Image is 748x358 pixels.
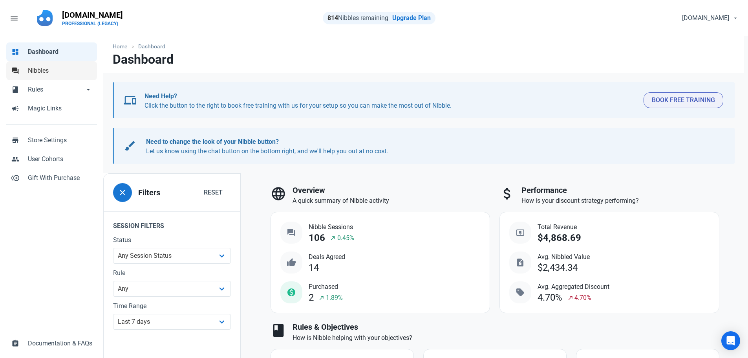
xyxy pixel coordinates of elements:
[337,233,354,243] span: 0.45%
[11,339,19,347] span: assignment
[84,85,92,93] span: arrow_drop_down
[293,196,490,206] p: A quick summary of Nibble activity
[113,301,231,311] label: Time Range
[28,47,92,57] span: Dashboard
[6,61,97,80] a: forumNibbles
[28,85,84,94] span: Rules
[62,20,123,27] p: PROFESSIONAL (LEGACY)
[113,268,231,278] label: Rule
[327,14,388,22] span: Nibbles remaining
[271,186,286,202] span: language
[9,13,19,23] span: menu
[287,288,296,297] span: monetization_on
[516,228,525,237] span: local_atm
[62,9,123,20] p: [DOMAIN_NAME]
[309,222,354,232] span: Nibble Sessions
[538,292,562,303] div: 4.70%
[309,263,319,273] div: 14
[574,293,591,303] span: 4.70%
[567,295,574,301] span: north_east
[538,222,581,232] span: Total Revenue
[103,36,744,52] nav: breadcrumbs
[6,99,97,118] a: campaignMagic Links
[124,94,136,106] span: devices
[11,173,19,181] span: control_point_duplicate
[11,66,19,74] span: forum
[293,323,719,332] h3: Rules & Objectives
[682,13,729,23] span: [DOMAIN_NAME]
[721,331,740,350] div: Open Intercom Messenger
[11,104,19,112] span: campaign
[538,263,578,273] div: $2,434.34
[11,154,19,162] span: people
[538,233,581,243] div: $4,868.69
[6,42,97,61] a: dashboardDashboard
[309,252,345,262] span: Deals Agreed
[309,282,343,292] span: Purchased
[113,235,231,245] label: Status
[309,233,325,243] div: 106
[113,42,131,51] a: Home
[113,52,174,66] h1: Dashboard
[118,188,127,197] span: close
[521,196,719,206] p: How is your discount strategy performing?
[675,10,743,26] button: [DOMAIN_NAME]
[392,14,431,22] a: Upgrade Plan
[327,14,338,22] strong: 814
[196,185,231,200] button: Reset
[146,137,716,156] p: Let us know using the chat button on the bottom right, and we'll help you out at no cost.
[138,188,160,197] h3: Filters
[144,92,177,100] b: Need Help?
[499,186,515,202] span: attach_money
[144,92,637,110] p: Click the button to the right to book free training with us for your setup so you can make the mo...
[271,323,286,338] span: book
[644,92,723,108] button: Book Free Training
[6,80,97,99] a: bookRulesarrow_drop_down
[113,183,132,202] button: close
[287,258,296,267] span: thumb_up
[28,136,92,145] span: Store Settings
[11,136,19,143] span: store
[204,188,223,197] span: Reset
[11,85,19,93] span: book
[538,282,609,292] span: Avg. Aggregated Discount
[293,333,719,343] p: How is Nibble helping with your objectives?
[124,140,136,152] span: brush
[309,292,314,303] div: 2
[652,95,715,105] span: Book Free Training
[516,258,525,267] span: request_quote
[538,252,590,262] span: Avg. Nibbled Value
[6,150,97,169] a: peopleUser Cohorts
[521,186,719,195] h3: Performance
[516,288,525,297] span: sell
[28,66,92,75] span: Nibbles
[6,334,97,353] a: assignmentDocumentation & FAQs
[326,293,343,303] span: 1.89%
[6,131,97,150] a: storeStore Settings
[28,339,92,348] span: Documentation & FAQs
[6,169,97,187] a: control_point_duplicateGift With Purchase
[28,104,92,113] span: Magic Links
[330,235,336,241] span: north_east
[287,228,296,237] span: question_answer
[28,173,92,183] span: Gift With Purchase
[11,47,19,55] span: dashboard
[146,138,279,145] b: Need to change the look of your Nibble button?
[104,211,240,235] legend: Session Filters
[57,6,128,30] a: [DOMAIN_NAME]PROFESSIONAL (LEGACY)
[293,186,490,195] h3: Overview
[318,295,325,301] span: north_east
[28,154,92,164] span: User Cohorts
